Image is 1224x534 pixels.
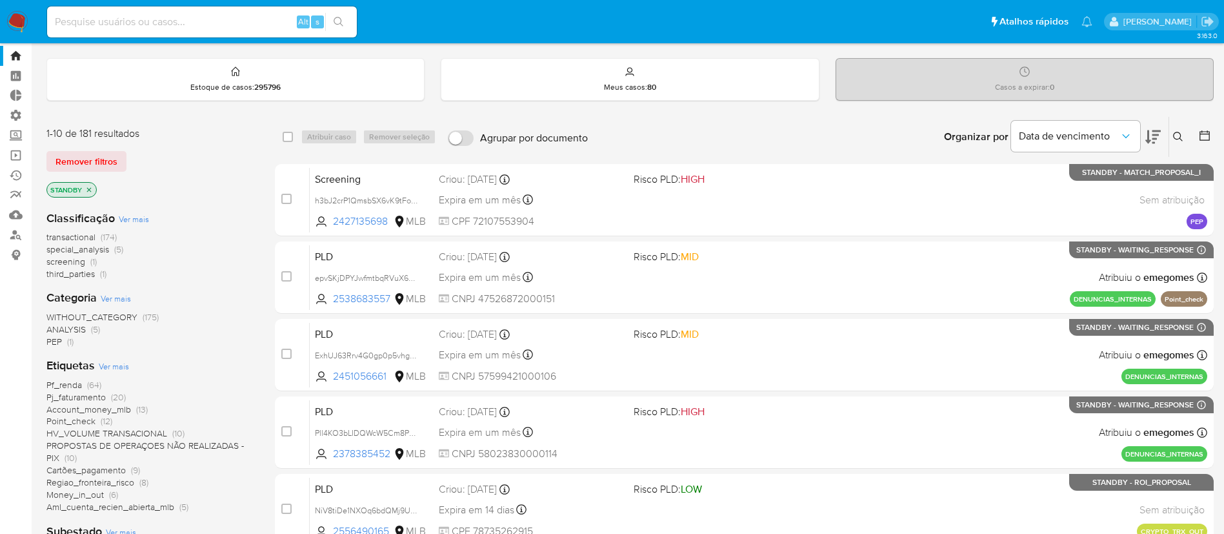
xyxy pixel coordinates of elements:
span: Alt [298,15,308,28]
input: Pesquise usuários ou casos... [47,14,357,30]
span: 3.163.0 [1197,30,1218,41]
a: Notificações [1081,16,1092,27]
span: Atalhos rápidos [999,15,1068,28]
a: Sair [1201,15,1214,28]
span: s [316,15,319,28]
button: search-icon [325,13,352,31]
p: adriano.brito@mercadolivre.com [1123,15,1196,28]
